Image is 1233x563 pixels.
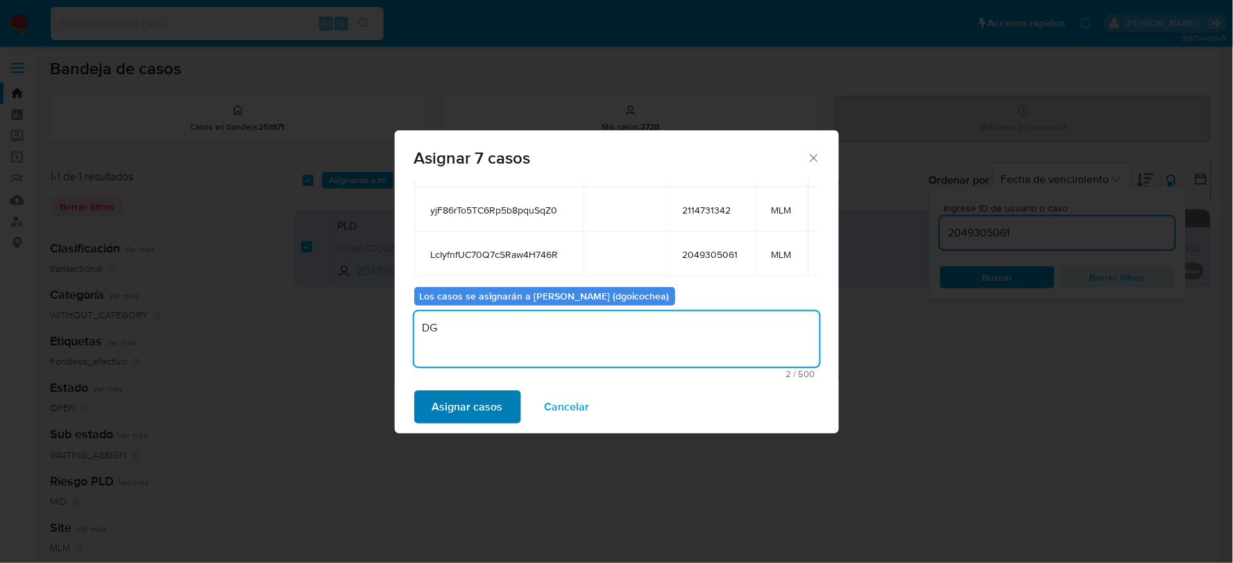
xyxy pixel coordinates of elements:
b: Los casos se asignarán a [PERSON_NAME] (dgoicochea) [420,289,670,303]
button: Asignar casos [414,390,521,424]
span: MLM [772,204,792,216]
span: 2114731342 [683,204,738,216]
button: Cerrar ventana [807,151,819,164]
span: Asignar 7 casos [414,150,808,166]
span: Asignar casos [432,392,503,422]
span: Cancelar [545,392,590,422]
div: assign-modal [395,130,839,433]
button: Cancelar [527,390,608,424]
textarea: DG [414,311,819,367]
span: MLM [772,248,792,261]
span: yjF86rTo5TC6Rp5b8pquSqZ0 [431,204,567,216]
span: LcIyfnfUC70Q7cSRaw4H746R [431,248,567,261]
span: 2049305061 [683,248,738,261]
span: Máximo 500 caracteres [418,370,815,379]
